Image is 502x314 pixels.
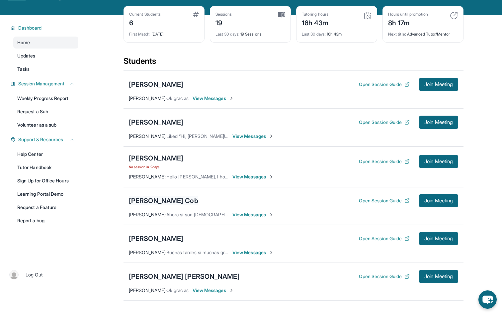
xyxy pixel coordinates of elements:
div: Tutoring hours [302,12,329,17]
span: [PERSON_NAME] : [129,212,166,217]
span: [PERSON_NAME] : [129,95,166,101]
span: Ahora si son [DEMOGRAPHIC_DATA] minutos para que empecemos!! [166,212,311,217]
button: Open Session Guide [359,81,410,88]
div: [PERSON_NAME] [129,80,183,89]
a: Help Center [13,148,78,160]
div: [PERSON_NAME] [129,234,183,243]
div: Students [124,56,463,70]
span: Log Out [26,271,43,278]
img: Chevron-Right [229,96,234,101]
span: Join Meeting [424,237,453,241]
img: Chevron-Right [269,212,274,217]
img: Chevron-Right [269,134,274,139]
a: Tutor Handbook [13,161,78,173]
button: Open Session Guide [359,197,410,204]
button: Open Session Guide [359,273,410,280]
span: View Messages [193,95,234,102]
button: Open Session Guide [359,235,410,242]
div: [PERSON_NAME] Cob [129,196,198,205]
a: Sign Up for Office Hours [13,175,78,187]
span: Ok gracias [166,287,189,293]
span: Ok gracias [166,95,189,101]
a: Report a bug [13,215,78,227]
span: [PERSON_NAME] : [129,174,166,179]
div: [PERSON_NAME] [PERSON_NAME] [129,272,240,281]
span: Next title : [388,32,406,37]
a: Volunteer as a sub [13,119,78,131]
span: | [21,271,23,279]
span: Join Meeting [424,120,453,124]
div: 16h 43m [302,17,329,28]
span: Updates [17,52,36,59]
span: Session Management [18,80,64,87]
span: [PERSON_NAME] : [129,250,166,255]
button: Join Meeting [419,155,458,168]
button: Dashboard [16,25,74,31]
a: Weekly Progress Report [13,92,78,104]
span: View Messages [193,287,234,294]
div: 8h 17m [388,17,428,28]
span: [PERSON_NAME] : [129,133,166,139]
span: Home [17,39,30,46]
span: View Messages [232,249,274,256]
button: Join Meeting [419,78,458,91]
span: View Messages [232,133,274,140]
div: 19 Sessions [215,28,285,37]
span: View Messages [232,211,274,218]
img: card [450,12,458,20]
a: Request a Sub [13,106,78,118]
button: Support & Resources [16,136,74,143]
span: Hello [PERSON_NAME], I hope this message finds you well, [PERSON_NAME] tutoring session will star... [166,174,444,179]
div: Current Students [129,12,161,17]
div: Sessions [215,12,232,17]
img: Chevron-Right [229,288,234,293]
span: View Messages [232,173,274,180]
div: 16h 43m [302,28,372,37]
span: Liked “Hi, [PERSON_NAME]! Just a reminder that our tutoring session will begin in 30 minutes. I'l... [166,133,432,139]
img: card [278,12,285,18]
a: |Log Out [7,267,78,282]
img: Chevron-Right [269,174,274,179]
span: [PERSON_NAME] : [129,287,166,293]
div: 6 [129,17,161,28]
div: 19 [215,17,232,28]
a: Tasks [13,63,78,75]
span: Join Meeting [424,159,453,163]
div: [DATE] [129,28,199,37]
a: Request a Feature [13,201,78,213]
div: [PERSON_NAME] [129,154,183,163]
button: Join Meeting [419,270,458,283]
span: Dashboard [18,25,42,31]
div: [PERSON_NAME] [129,118,183,127]
a: Learning Portal Demo [13,188,78,200]
span: No session in 12 days [129,164,183,169]
button: Open Session Guide [359,119,410,126]
span: Last 30 days : [215,32,239,37]
img: card [193,12,199,17]
span: Join Meeting [424,199,453,203]
a: Home [13,37,78,49]
button: chat-button [478,290,497,309]
span: Tasks [17,66,30,72]
button: Session Management [16,80,74,87]
span: Support & Resources [18,136,63,143]
div: Advanced Tutor/Mentor [388,28,458,37]
span: First Match : [129,32,150,37]
img: user-img [9,270,19,279]
span: Last 30 days : [302,32,326,37]
button: Open Session Guide [359,158,410,165]
div: Hours until promotion [388,12,428,17]
span: Buenas tardes si muchas gracias [166,250,235,255]
img: Chevron-Right [269,250,274,255]
span: Join Meeting [424,274,453,278]
a: Updates [13,50,78,62]
img: card [364,12,372,20]
button: Join Meeting [419,232,458,245]
button: Join Meeting [419,116,458,129]
button: Join Meeting [419,194,458,207]
span: Join Meeting [424,82,453,86]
